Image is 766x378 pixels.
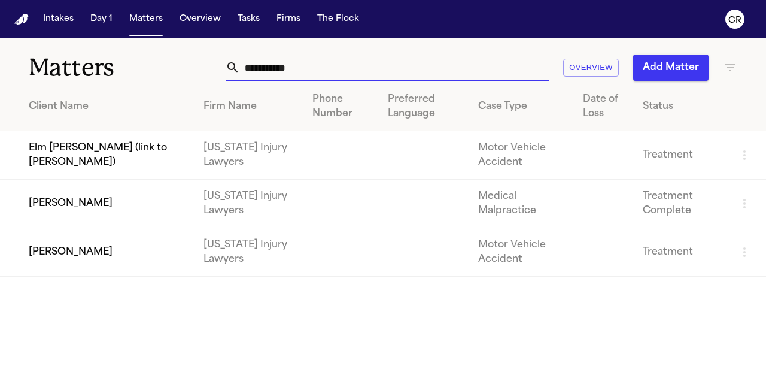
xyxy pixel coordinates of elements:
td: [US_STATE] Injury Lawyers [194,131,303,180]
button: The Flock [312,8,364,30]
img: Finch Logo [14,14,29,25]
div: Phone Number [312,92,369,121]
td: Treatment [633,228,728,277]
button: Day 1 [86,8,117,30]
td: Motor Vehicle Accident [469,228,573,277]
button: Intakes [38,8,78,30]
div: Case Type [478,99,564,114]
div: Status [643,99,718,114]
button: Overview [175,8,226,30]
td: Treatment Complete [633,180,728,228]
td: [US_STATE] Injury Lawyers [194,228,303,277]
button: Matters [124,8,168,30]
td: Motor Vehicle Accident [469,131,573,180]
button: Add Matter [633,55,709,81]
td: Treatment [633,131,728,180]
button: Overview [563,59,619,77]
div: Preferred Language [388,92,460,121]
a: Home [14,14,29,25]
div: Firm Name [203,99,293,114]
td: Medical Malpractice [469,180,573,228]
h1: Matters [29,53,219,83]
td: [US_STATE] Injury Lawyers [194,180,303,228]
button: Tasks [233,8,265,30]
div: Client Name [29,99,184,114]
div: Date of Loss [583,92,624,121]
button: Firms [272,8,305,30]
